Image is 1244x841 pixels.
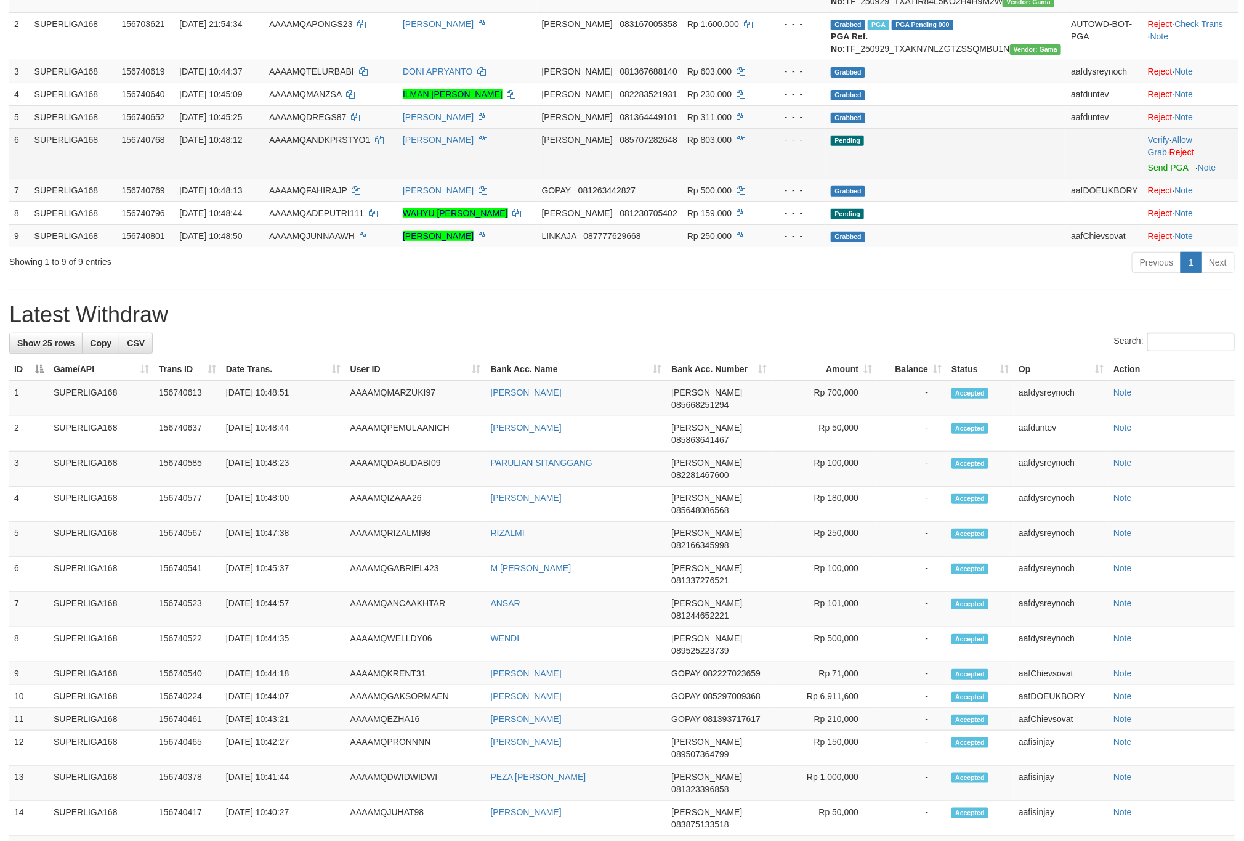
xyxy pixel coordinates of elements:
[1148,208,1173,218] a: Reject
[49,358,154,381] th: Game/API: activate to sort column ascending
[1014,627,1109,662] td: aafdysreynoch
[345,685,486,708] td: AAAAMQGAKSORMAEN
[1175,231,1194,241] a: Note
[951,458,988,469] span: Accepted
[1113,691,1132,701] a: Note
[671,505,729,515] span: Copy 085648086568 to clipboard
[877,358,947,381] th: Balance: activate to sort column ascending
[831,136,864,146] span: Pending
[221,452,345,487] td: [DATE] 10:48:23
[1014,452,1109,487] td: aafdysreynoch
[770,18,821,30] div: - - -
[491,714,562,724] a: [PERSON_NAME]
[951,423,988,434] span: Accepted
[30,83,117,105] td: SUPERLIGA168
[831,232,865,242] span: Grabbed
[345,662,486,685] td: AAAAMQKRENT31
[9,303,1235,327] h1: Latest Withdraw
[1014,416,1109,452] td: aafduntev
[154,452,221,487] td: 156740585
[82,333,119,354] a: Copy
[9,179,30,201] td: 7
[1113,493,1132,503] a: Note
[671,633,742,643] span: [PERSON_NAME]
[877,592,947,627] td: -
[221,358,345,381] th: Date Trans.: activate to sort column ascending
[831,113,865,123] span: Grabbed
[221,381,345,416] td: [DATE] 10:48:51
[951,564,988,574] span: Accepted
[49,662,154,685] td: SUPERLIGA168
[221,487,345,522] td: [DATE] 10:48:00
[1175,67,1194,76] a: Note
[1148,19,1173,29] a: Reject
[154,381,221,416] td: 156740613
[826,12,1066,60] td: TF_250929_TXAKN7NLZGTZSSQMBU1N
[831,209,864,219] span: Pending
[49,381,154,416] td: SUPERLIGA168
[491,691,562,701] a: [PERSON_NAME]
[345,452,486,487] td: AAAAMQDABUDABI09
[1066,224,1143,247] td: aafChievsovat
[1066,105,1143,128] td: aafduntev
[770,65,821,78] div: - - -
[9,105,30,128] td: 5
[121,19,164,29] span: 156703621
[772,416,877,452] td: Rp 50,000
[403,19,474,29] a: [PERSON_NAME]
[269,231,355,241] span: AAAAMQJUNNAAWH
[403,89,503,99] a: ILMAN [PERSON_NAME]
[30,224,117,247] td: SUPERLIGA168
[30,12,117,60] td: SUPERLIGA168
[1014,487,1109,522] td: aafdysreynoch
[491,668,562,678] a: [PERSON_NAME]
[671,423,742,433] span: [PERSON_NAME]
[877,685,947,708] td: -
[1198,163,1216,173] a: Note
[877,708,947,731] td: -
[403,112,474,122] a: [PERSON_NAME]
[1143,83,1238,105] td: ·
[345,381,486,416] td: AAAAMQMARZUKI97
[620,67,677,76] span: Copy 081367688140 to clipboard
[687,112,732,122] span: Rp 311.000
[951,494,988,504] span: Accepted
[1066,83,1143,105] td: aafduntev
[1014,592,1109,627] td: aafdysreynoch
[671,435,729,445] span: Copy 085863641467 to clipboard
[486,358,667,381] th: Bank Acc. Name: activate to sort column ascending
[30,179,117,201] td: SUPERLIGA168
[951,634,988,644] span: Accepted
[403,185,474,195] a: [PERSON_NAME]
[620,135,677,145] span: Copy 085707282648 to clipboard
[154,685,221,708] td: 156740224
[1143,128,1238,179] td: · ·
[1143,201,1238,224] td: ·
[221,522,345,557] td: [DATE] 10:47:38
[1113,423,1132,433] a: Note
[9,557,49,592] td: 6
[877,627,947,662] td: -
[1148,231,1173,241] a: Reject
[772,358,877,381] th: Amount: activate to sort column ascending
[9,251,509,268] div: Showing 1 to 9 of 9 entries
[221,627,345,662] td: [DATE] 10:44:35
[772,685,877,708] td: Rp 6,911,600
[770,184,821,197] div: - - -
[121,231,164,241] span: 156740801
[491,807,562,817] a: [PERSON_NAME]
[345,358,486,381] th: User ID: activate to sort column ascending
[772,592,877,627] td: Rp 101,000
[17,338,75,348] span: Show 25 rows
[687,185,732,195] span: Rp 500.000
[491,458,592,468] a: PARULIAN SITANGGANG
[877,522,947,557] td: -
[49,685,154,708] td: SUPERLIGA168
[772,662,877,685] td: Rp 71,000
[1113,772,1132,782] a: Note
[671,668,700,678] span: GOPAY
[671,528,742,538] span: [PERSON_NAME]
[9,358,49,381] th: ID: activate to sort column descending
[770,207,821,219] div: - - -
[9,685,49,708] td: 10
